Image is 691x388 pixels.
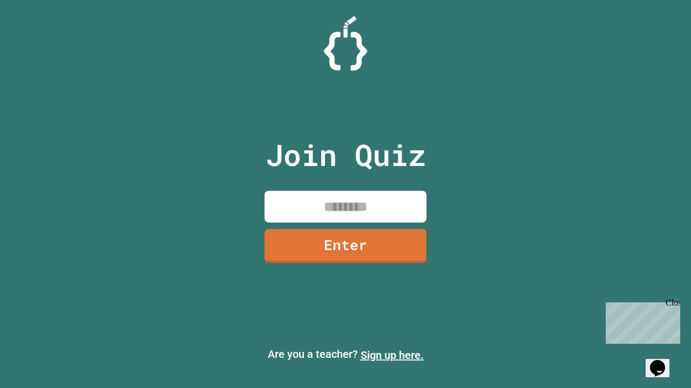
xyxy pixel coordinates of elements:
img: Logo.svg [324,16,367,71]
a: Sign up here. [361,349,424,362]
div: Chat with us now!Close [4,4,74,68]
p: Are you a teacher? [9,346,682,363]
iframe: chat widget [601,298,680,344]
a: Enter [265,229,426,263]
p: Join Quiz [266,133,426,177]
iframe: chat widget [646,345,680,377]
